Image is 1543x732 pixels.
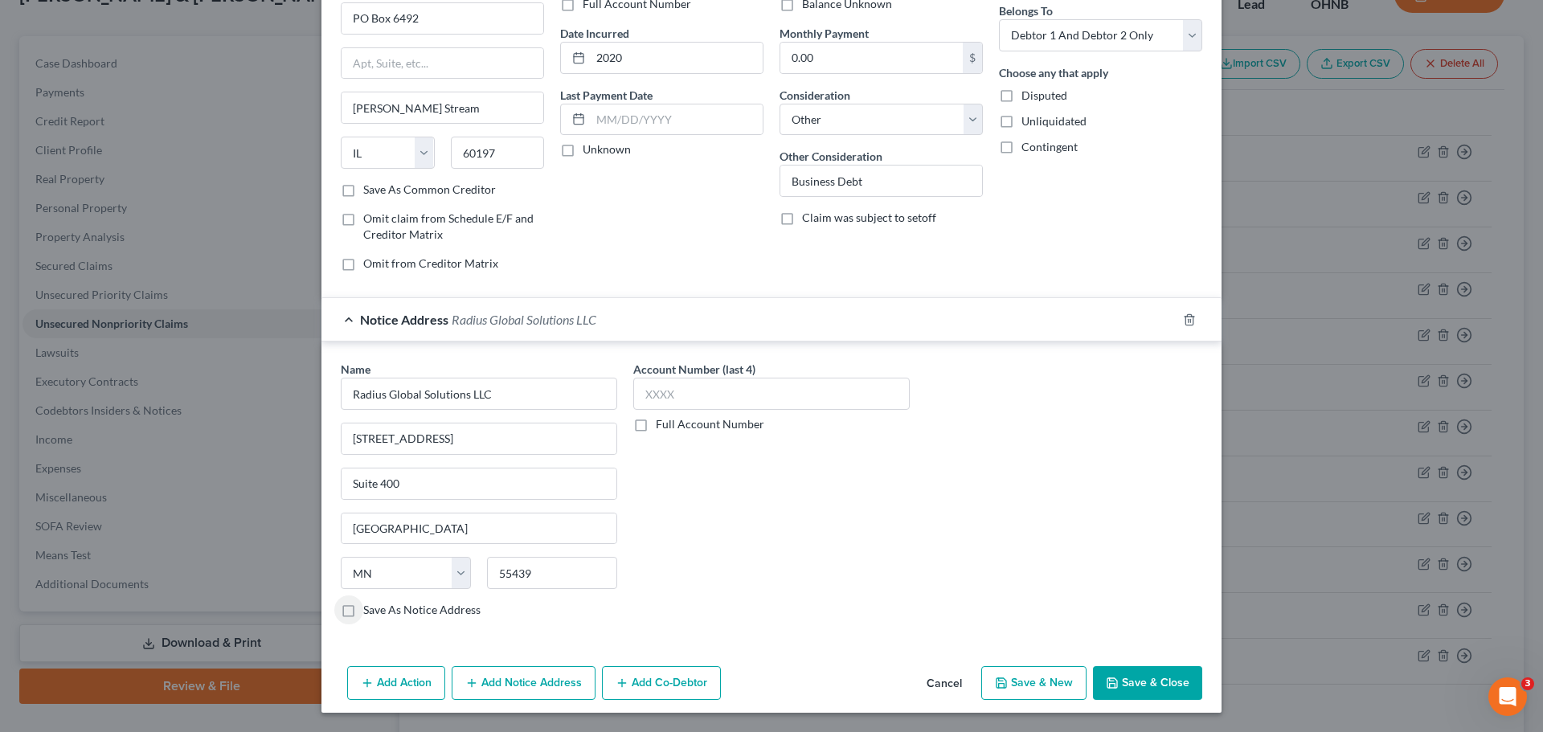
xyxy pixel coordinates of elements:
input: Enter city... [342,513,616,544]
span: Name [341,362,370,376]
label: Account Number (last 4) [633,361,755,378]
input: Enter zip.. [487,557,617,589]
span: Disputed [1021,88,1067,102]
iframe: Intercom live chat [1488,677,1527,716]
span: Belongs To [999,4,1053,18]
button: Save & Close [1093,666,1202,700]
input: MM/DD/YYYY [591,43,763,73]
span: Omit claim from Schedule E/F and Creditor Matrix [363,211,534,241]
input: MM/DD/YYYY [591,104,763,135]
label: Save As Common Creditor [363,182,496,198]
input: Apt, Suite, etc... [342,468,616,499]
span: Contingent [1021,140,1078,153]
button: Add Notice Address [452,666,596,700]
input: Apt, Suite, etc... [342,48,543,79]
input: Search by name... [341,378,617,410]
label: Other Consideration [780,148,882,165]
label: Choose any that apply [999,64,1108,81]
input: XXXX [633,378,910,410]
label: Date Incurred [560,25,629,42]
label: Unknown [583,141,631,157]
span: Radius Global Solutions LLC [452,312,596,327]
span: Unliquidated [1021,114,1087,128]
input: Enter city... [342,92,543,123]
span: 3 [1521,677,1534,690]
label: Consideration [780,87,850,104]
span: Omit from Creditor Matrix [363,256,498,270]
button: Save & New [981,666,1087,700]
label: Full Account Number [656,416,764,432]
input: Enter address... [342,3,543,34]
label: Last Payment Date [560,87,653,104]
button: Cancel [914,668,975,700]
div: $ [963,43,982,73]
input: Enter address... [342,423,616,454]
button: Add Co-Debtor [602,666,721,700]
label: Save As Notice Address [363,602,481,618]
input: Specify... [780,166,982,196]
input: 0.00 [780,43,963,73]
span: Claim was subject to setoff [802,211,936,224]
label: Monthly Payment [780,25,869,42]
input: Enter zip... [451,137,545,169]
span: Notice Address [360,312,448,327]
button: Add Action [347,666,445,700]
